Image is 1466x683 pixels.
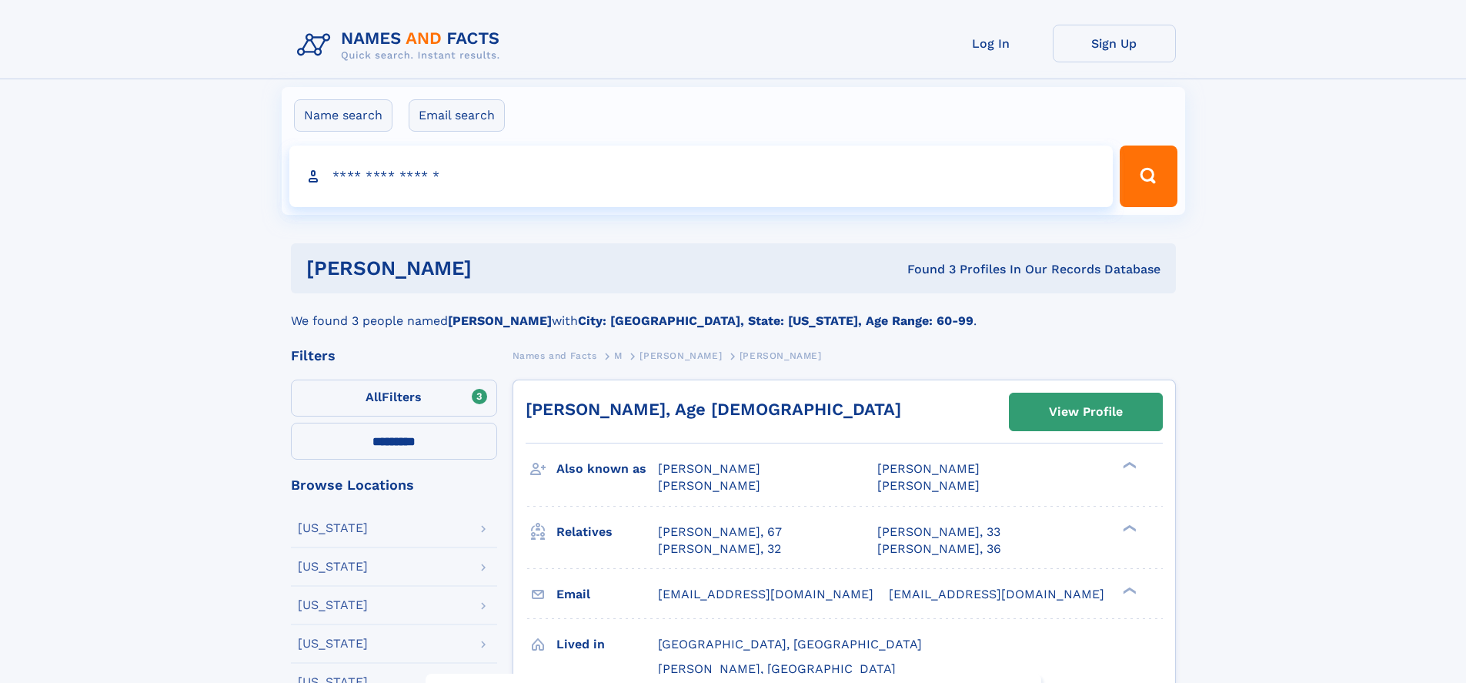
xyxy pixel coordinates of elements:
[291,478,497,492] div: Browse Locations
[658,541,781,557] a: [PERSON_NAME], 32
[1119,523,1137,533] div: ❯
[740,350,822,361] span: [PERSON_NAME]
[614,350,623,361] span: M
[556,631,658,658] h3: Lived in
[930,25,1053,62] a: Log In
[877,541,1001,557] a: [PERSON_NAME], 36
[889,587,1104,601] span: [EMAIL_ADDRESS][DOMAIN_NAME]
[877,524,1000,541] a: [PERSON_NAME], 33
[877,478,980,493] span: [PERSON_NAME]
[658,587,873,601] span: [EMAIL_ADDRESS][DOMAIN_NAME]
[298,599,368,611] div: [US_STATE]
[639,350,722,361] span: [PERSON_NAME]
[556,519,658,545] h3: Relatives
[658,661,896,676] span: [PERSON_NAME], [GEOGRAPHIC_DATA]
[556,456,658,482] h3: Also known as
[690,261,1160,278] div: Found 3 Profiles In Our Records Database
[614,346,623,365] a: M
[639,346,722,365] a: [PERSON_NAME]
[291,380,497,417] label: Filters
[658,461,760,476] span: [PERSON_NAME]
[578,313,973,328] b: City: [GEOGRAPHIC_DATA], State: [US_STATE], Age Range: 60-99
[526,400,901,419] a: [PERSON_NAME], Age [DEMOGRAPHIC_DATA]
[294,99,392,132] label: Name search
[298,638,368,650] div: [US_STATE]
[658,637,922,651] span: [GEOGRAPHIC_DATA], [GEOGRAPHIC_DATA]
[1049,394,1123,430] div: View Profile
[448,313,552,328] b: [PERSON_NAME]
[366,390,382,404] span: All
[298,561,368,573] div: [US_STATE]
[1119,585,1137,595] div: ❯
[1120,146,1177,207] button: Search Button
[291,293,1176,330] div: We found 3 people named with .
[289,146,1114,207] input: search input
[1119,460,1137,470] div: ❯
[556,581,658,608] h3: Email
[877,461,980,476] span: [PERSON_NAME]
[409,99,505,132] label: Email search
[298,522,368,534] div: [US_STATE]
[658,524,782,541] a: [PERSON_NAME], 67
[291,25,513,66] img: Logo Names and Facts
[1053,25,1176,62] a: Sign Up
[513,346,597,365] a: Names and Facts
[291,349,497,363] div: Filters
[658,478,760,493] span: [PERSON_NAME]
[306,259,690,278] h1: [PERSON_NAME]
[1010,393,1162,430] a: View Profile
